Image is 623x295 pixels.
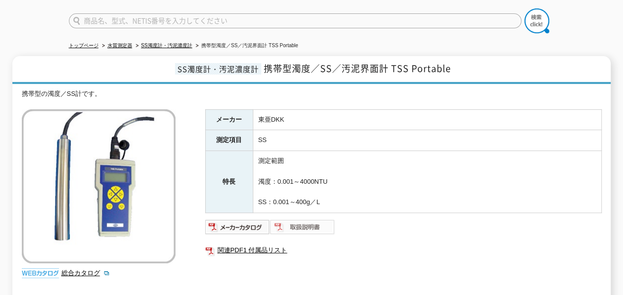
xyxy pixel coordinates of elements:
[61,269,110,277] a: 総合カタログ
[69,13,521,28] input: 商品名、型式、NETIS番号を入力してください
[205,219,270,235] img: メーカーカタログ
[270,225,335,233] a: 取扱説明書
[253,109,601,130] td: 東亜DKK
[194,41,298,51] li: 携帯型濁度／SS／汚泥界面計 TSS Portable
[270,219,335,235] img: 取扱説明書
[69,43,99,48] a: トップページ
[205,225,270,233] a: メーカーカタログ
[22,109,175,263] img: 携帯型濁度／SS／汚泥界面計 TSS Portable
[205,109,253,130] th: メーカー
[524,8,549,33] img: btn_search.png
[205,130,253,151] th: 測定項目
[264,62,451,75] span: 携帯型濁度／SS／汚泥界面計 TSS Portable
[253,151,601,213] td: 測定範囲 濁度：0.001～4000NTU SS：0.001～400g／L
[205,244,602,257] a: 関連PDF1 付属品リスト
[141,43,192,48] a: SS濁度計・汚泥濃度計
[175,63,261,74] span: SS濁度計・汚泥濃度計
[253,130,601,151] td: SS
[22,268,59,278] img: webカタログ
[108,43,132,48] a: 水質測定器
[205,151,253,213] th: 特長
[22,89,602,99] div: 携帯型の濁度／SS計です。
